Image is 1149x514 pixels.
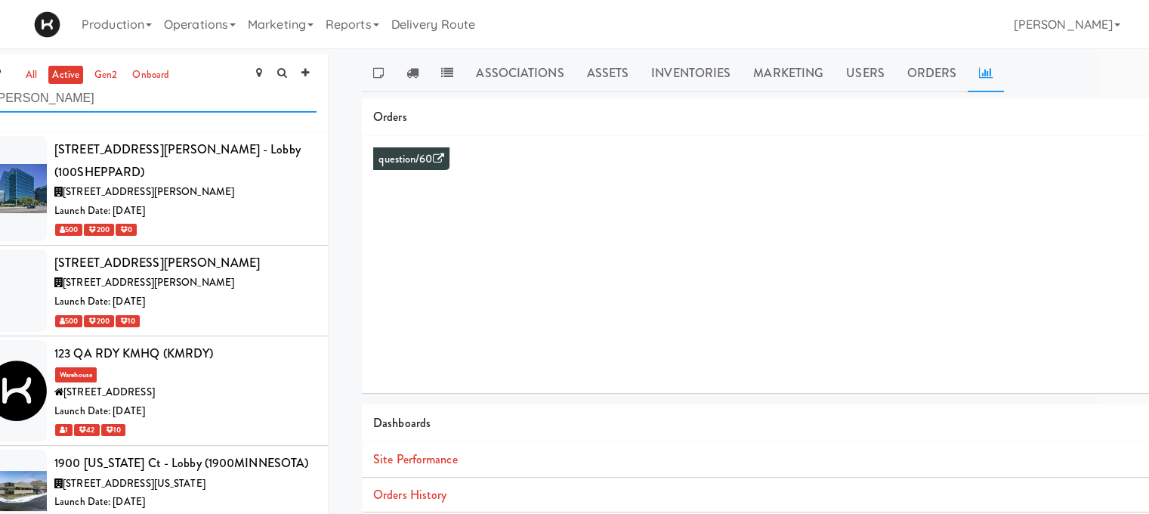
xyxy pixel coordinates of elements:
[640,54,742,92] a: Inventories
[835,54,896,92] a: Users
[54,138,317,183] div: [STREET_ADDRESS][PERSON_NAME] - Lobby (100SHEPPARD)
[373,486,446,503] a: Orders History
[54,342,317,365] div: 123 QA RDY KMHQ (KMRDY)
[54,293,317,311] div: Launch Date: [DATE]
[63,275,234,290] span: [STREET_ADDRESS][PERSON_NAME]
[74,424,99,436] span: 42
[84,224,113,236] span: 200
[101,424,125,436] span: 10
[22,66,41,85] a: all
[54,452,317,475] div: 1900 [US_STATE] Ct - Lobby (1900MINNESOTA)
[48,66,83,85] a: active
[116,315,140,327] span: 10
[378,151,443,167] a: question/60
[54,252,317,274] div: [STREET_ADDRESS][PERSON_NAME]
[63,184,234,199] span: [STREET_ADDRESS][PERSON_NAME]
[896,54,968,92] a: Orders
[55,424,73,436] span: 1
[373,108,407,125] span: Orders
[465,54,575,92] a: Associations
[55,367,97,382] span: Warehouse
[54,402,317,421] div: Launch Date: [DATE]
[373,451,458,468] a: Site Performance
[55,224,82,236] span: 500
[576,54,641,92] a: Assets
[128,66,173,85] a: onboard
[63,385,155,399] span: [STREET_ADDRESS]
[55,315,82,327] span: 500
[91,66,121,85] a: gen2
[742,54,835,92] a: Marketing
[373,414,431,432] span: Dashboards
[84,315,113,327] span: 200
[63,476,205,491] span: [STREET_ADDRESS][US_STATE]
[116,224,137,236] span: 0
[54,202,317,221] div: Launch Date: [DATE]
[34,11,60,38] img: Micromart
[54,493,317,512] div: Launch Date: [DATE]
